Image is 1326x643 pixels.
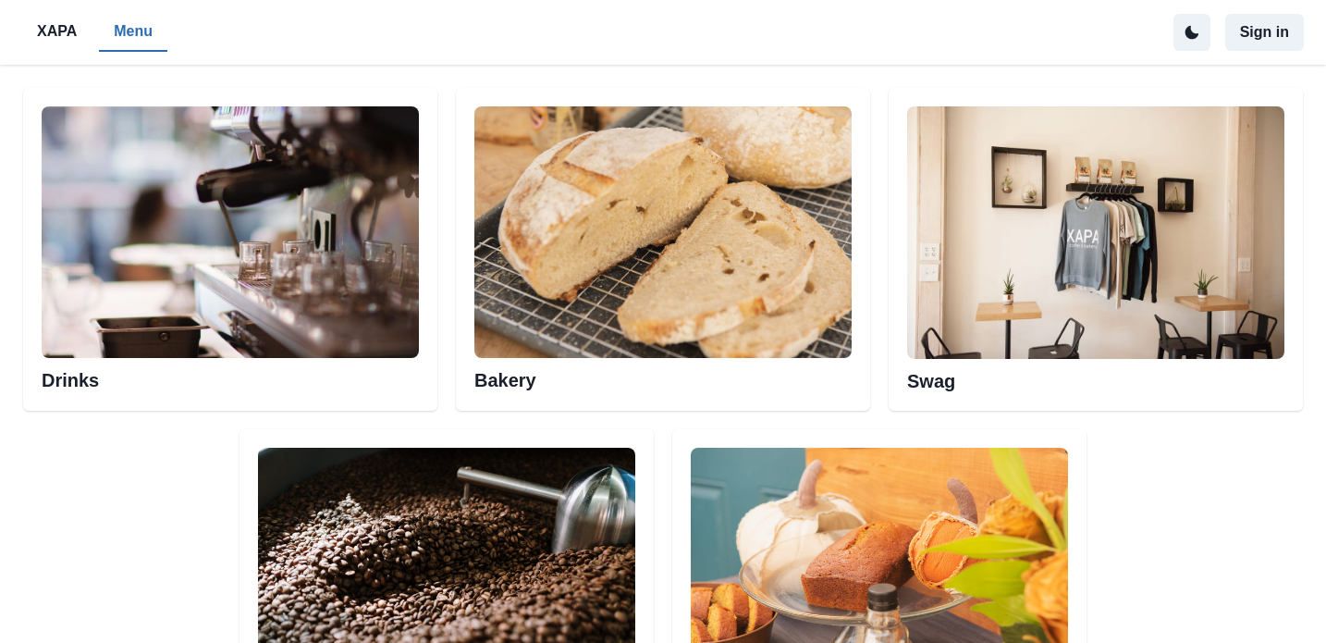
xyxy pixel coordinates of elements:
[1173,14,1210,51] button: active dark theme mode
[42,106,419,358] img: Esspresso machine
[114,20,153,43] p: Menu
[37,20,77,43] p: XAPA
[474,358,852,391] h2: Bakery
[42,358,419,391] h2: Drinks
[889,88,1303,411] div: Swag
[23,88,437,411] div: Esspresso machineDrinks
[456,88,870,411] div: Bakery
[907,359,1284,392] h2: Swag
[1225,14,1304,51] button: Sign in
